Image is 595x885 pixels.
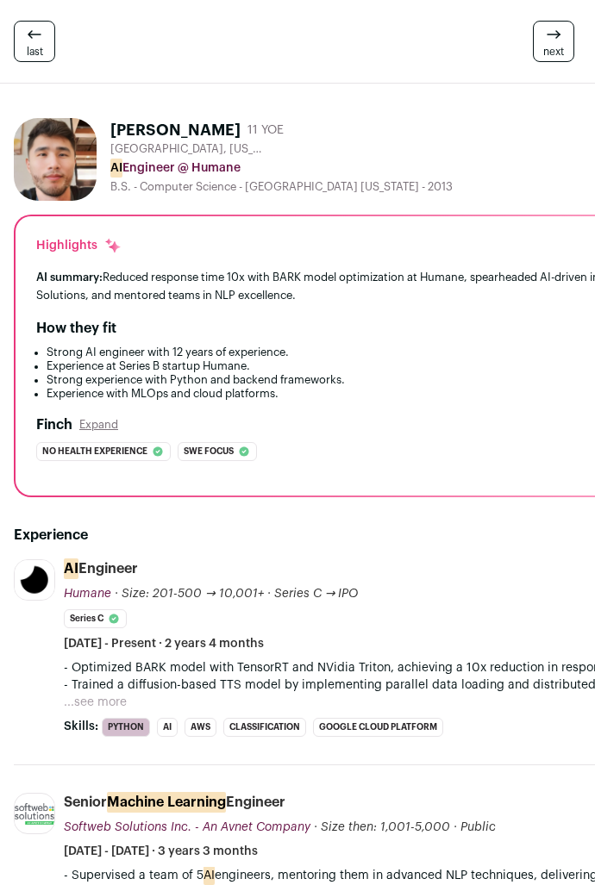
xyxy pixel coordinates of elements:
[313,718,443,737] li: Google Cloud Platform
[14,118,97,201] img: dff74654e07ba9411c794363becca64a65876dc4cc739cfc5eb3055be26e271c.jpg
[36,414,72,435] h2: Finch
[107,792,226,813] mark: Machine Learning
[157,718,178,737] li: AI
[185,718,216,737] li: AWS
[543,45,564,59] span: next
[184,443,234,460] span: Swe focus
[64,558,78,579] mark: AI
[64,635,264,652] span: [DATE] - Present · 2 years 4 months
[115,588,264,600] span: · Size: 201-500 → 10,001+
[64,718,98,735] span: Skills:
[64,843,258,860] span: [DATE] - [DATE] · 3 years 3 months
[314,821,450,833] span: · Size then: 1,001-5,000
[42,443,147,460] span: No health experience
[36,318,116,339] h2: How they fit
[64,559,138,578] div: Engineer
[27,45,43,59] span: last
[14,21,55,62] a: last
[36,237,122,254] div: Highlights
[247,122,284,139] div: 11 YOE
[15,560,54,600] img: 0ff592683accd53243588ae4b1038550be7dcf1d423a8ca69364551e1f7b2d72.jpg
[64,609,127,628] li: Series C
[454,819,457,836] span: ·
[64,821,310,833] span: Softweb Solutions Inc. - An Avnet Company
[267,585,271,602] span: ·
[223,718,306,737] li: Classification
[36,271,103,283] span: AI summary:
[15,803,54,825] img: 1f7bbb95d133913e22e5199670b670d3deb223e0e8a0c9975b41f0bd2e3e65ee.jpg
[64,588,111,600] span: Humane
[110,142,266,156] span: [GEOGRAPHIC_DATA], [US_STATE], [GEOGRAPHIC_DATA]
[274,588,359,600] span: Series C → IPO
[102,718,150,737] li: Python
[110,159,122,178] mark: AI
[460,821,496,833] span: Public
[64,793,285,812] div: Senior Engineer
[533,21,574,62] a: next
[64,694,127,711] button: ...see more
[79,418,118,432] button: Expand
[204,866,215,885] mark: AI
[110,118,241,142] h1: [PERSON_NAME]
